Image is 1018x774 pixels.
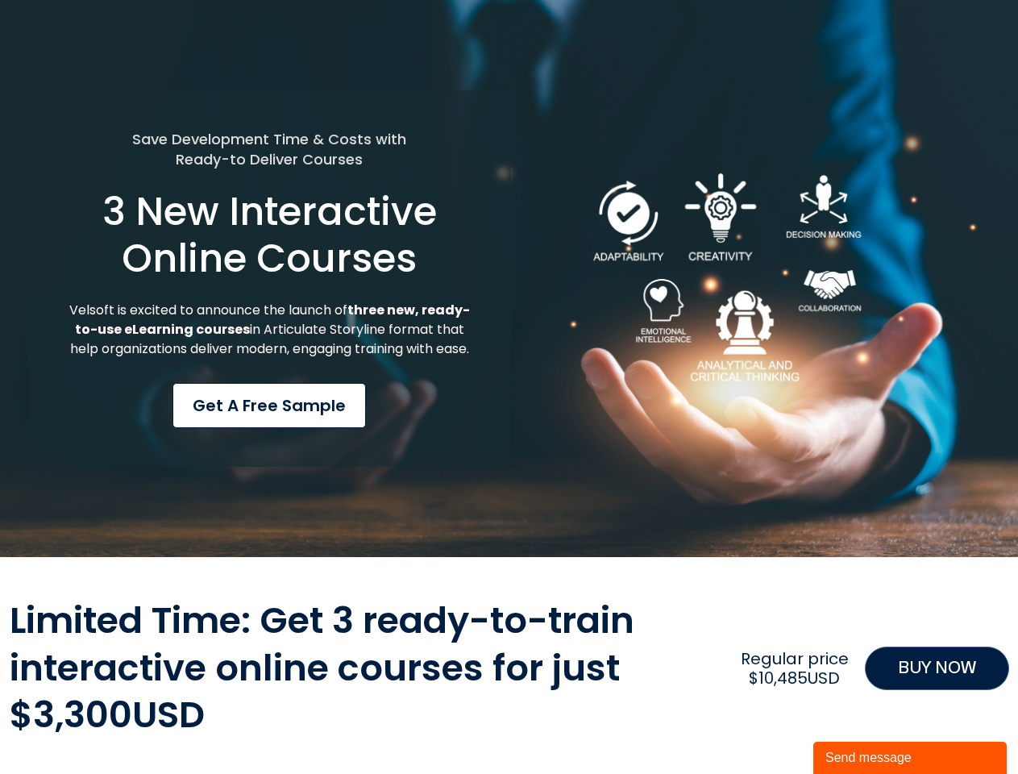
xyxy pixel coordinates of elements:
[193,393,346,418] span: Get a Free Sample
[75,301,470,339] strong: three new, ready-to-use eLearning courses
[172,383,366,428] a: Get a Free Sample
[67,129,472,169] h5: Save Development Time & Costs with Ready-to Deliver Courses
[813,739,1010,774] iframe: chat widget
[733,649,856,688] h2: Regular price $10,485USD
[898,655,976,681] span: BUY NOW
[67,301,472,359] p: Velsoft is excited to announce the launch of in Articulate Storyline format that help organizatio...
[865,647,1009,690] a: BUY NOW
[10,597,725,739] h2: Limited Time: Get 3 ready-to-train interactive online courses for just $3,300USD
[67,189,472,281] h1: 3 New Interactive Online Courses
